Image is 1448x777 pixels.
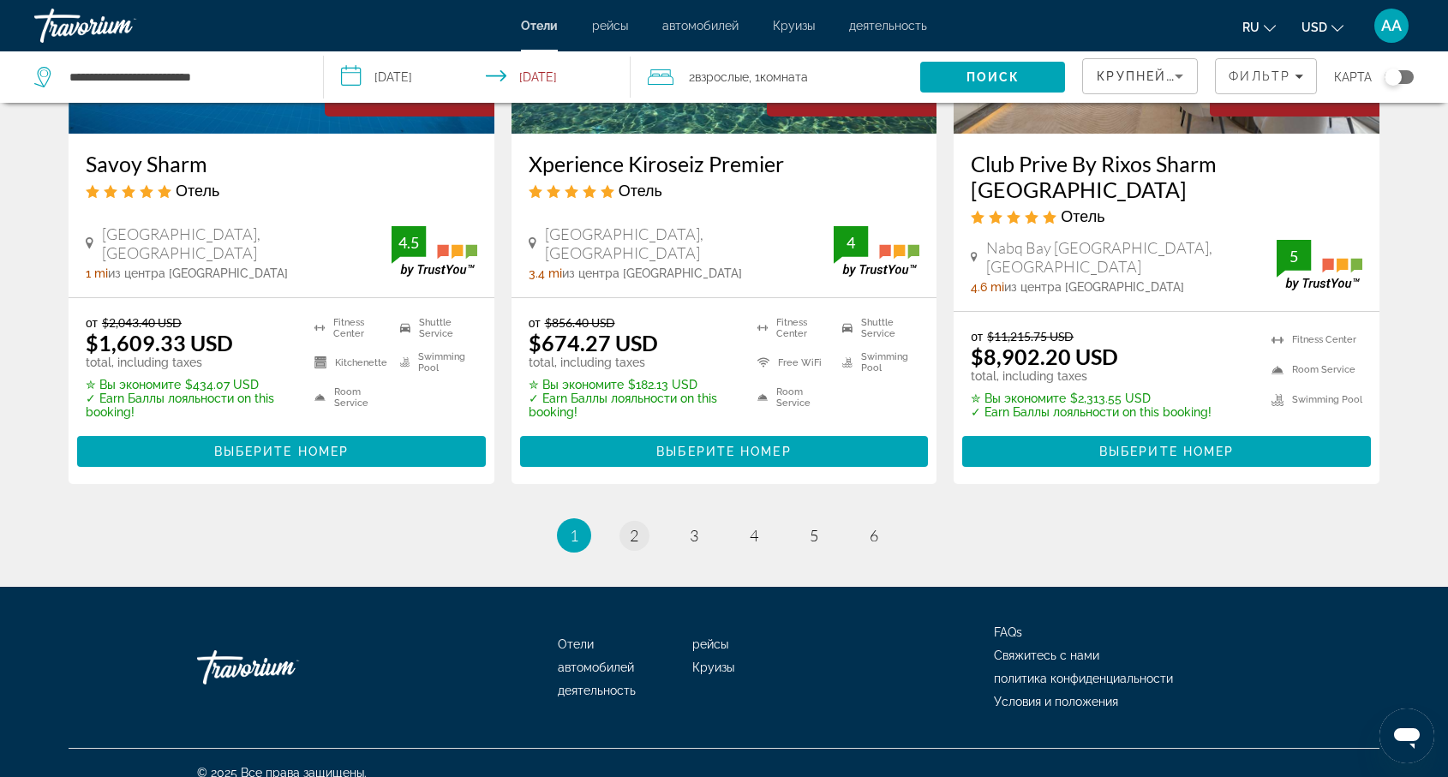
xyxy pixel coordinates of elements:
[176,181,219,200] span: Отель
[749,350,835,375] li: Free WiFi
[662,19,739,33] a: автомобилей
[520,439,929,458] a: Выберите номер
[1242,21,1260,34] span: ru
[529,266,562,280] span: 3.4 mi
[521,19,558,33] a: Отели
[529,315,541,330] span: от
[545,224,835,262] span: [GEOGRAPHIC_DATA], [GEOGRAPHIC_DATA]
[86,315,98,330] span: от
[1369,8,1414,44] button: User Menu
[1215,58,1317,94] button: Filters
[558,684,636,697] a: деятельность
[773,19,815,33] span: Круизы
[570,526,578,545] span: 1
[971,206,1362,225] div: 5 star Hotel
[558,660,634,674] a: автомобилей
[695,70,749,84] span: Взрослые
[529,378,624,391] span: ✮ Вы экономите
[1099,445,1234,458] span: Выберите номер
[306,350,392,375] li: Kitchenette
[971,391,1066,405] span: ✮ Вы экономите
[86,151,477,176] a: Savoy Sharm
[1381,17,1402,34] span: AA
[971,391,1212,405] p: $2,313.55 USD
[962,436,1371,467] button: Выберите номер
[392,226,477,277] img: TrustYou guest rating badge
[994,625,1022,639] a: FAQs
[630,526,638,545] span: 2
[971,280,1004,294] span: 4.6 mi
[214,445,349,458] span: Выберите номер
[994,672,1173,685] span: политика конфиденциальности
[1242,15,1276,39] button: Change language
[68,64,297,90] input: Search hotel destination
[760,70,808,84] span: Комната
[86,378,181,391] span: ✮ Вы экономите
[545,315,615,330] del: $856.40 USD
[1277,246,1311,266] div: 5
[994,648,1099,662] a: Свяжитесь с нами
[197,642,368,693] a: Go Home
[1061,206,1104,225] span: Отель
[108,266,288,280] span: из центра [GEOGRAPHIC_DATA]
[529,391,736,419] p: ✓ Earn Баллы лояльности on this booking!
[656,445,791,458] span: Выберите номер
[529,330,658,356] ins: $674.27 USD
[749,385,835,410] li: Room Service
[810,526,818,545] span: 5
[1004,280,1184,294] span: из центра [GEOGRAPHIC_DATA]
[392,232,426,253] div: 4.5
[529,378,736,391] p: $182.13 USD
[966,70,1020,84] span: Поиск
[86,330,233,356] ins: $1,609.33 USD
[692,637,728,651] span: рейсы
[971,369,1212,383] p: total, including taxes
[749,65,808,89] span: , 1
[306,315,392,341] li: Fitness Center
[750,526,758,545] span: 4
[690,526,698,545] span: 3
[1263,329,1362,350] li: Fitness Center
[920,62,1065,93] button: Search
[102,224,392,262] span: [GEOGRAPHIC_DATA], [GEOGRAPHIC_DATA]
[86,378,293,391] p: $434.07 USD
[1229,69,1290,83] span: Фильтр
[962,439,1371,458] a: Выберите номер
[1277,240,1362,290] img: TrustYou guest rating badge
[971,344,1118,369] ins: $8,902.20 USD
[834,226,919,277] img: TrustYou guest rating badge
[1301,15,1343,39] button: Change currency
[834,315,919,341] li: Shuttle Service
[1334,65,1372,89] span: карта
[77,439,486,458] a: Выберите номер
[529,151,920,176] a: Xperience Kiroseiz Premier
[834,232,868,253] div: 4
[562,266,742,280] span: из центра [GEOGRAPHIC_DATA]
[834,350,919,375] li: Swimming Pool
[870,526,878,545] span: 6
[994,695,1118,708] span: Условия и положения
[619,181,662,200] span: Отель
[1097,69,1305,83] span: Крупнейшие сбережения
[692,660,734,674] a: Круизы
[592,19,628,33] a: рейсы
[1372,69,1414,85] button: Toggle map
[529,356,736,369] p: total, including taxes
[558,637,594,651] span: Отели
[1301,21,1327,34] span: USD
[631,51,920,103] button: Travelers: 2 adults, 0 children
[1379,708,1434,763] iframe: Кнопка запуска окна обмена сообщениями
[520,436,929,467] button: Выберите номер
[971,151,1362,202] a: Club Prive By Rixos Sharm [GEOGRAPHIC_DATA]
[749,315,835,341] li: Fitness Center
[86,391,293,419] p: ✓ Earn Баллы лояльности on this booking!
[849,19,927,33] a: деятельность
[689,65,749,89] span: 2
